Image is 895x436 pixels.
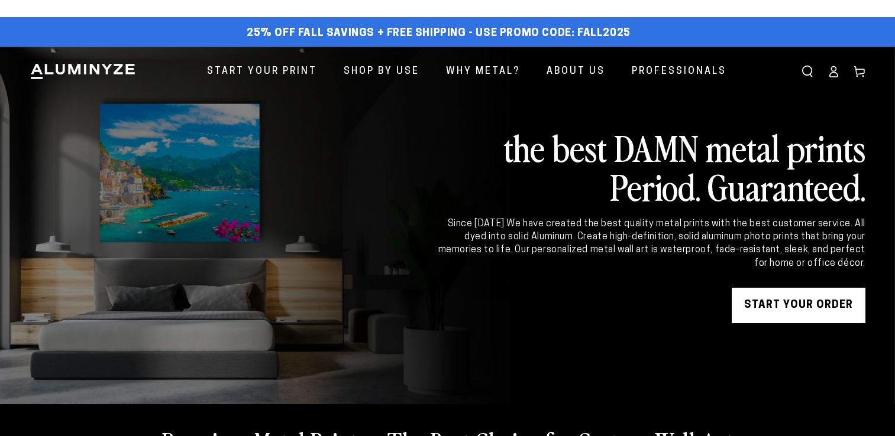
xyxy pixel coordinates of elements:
a: START YOUR Order [732,288,865,323]
summary: Search our site [794,58,820,84]
a: Start Your Print [198,56,326,87]
span: Start Your Print [207,63,317,80]
div: Since [DATE] We have created the best quality metal prints with the best customer service. All dy... [436,217,865,271]
a: Professionals [623,56,735,87]
a: Why Metal? [437,56,529,87]
span: 25% off FALL Savings + Free Shipping - Use Promo Code: FALL2025 [247,27,631,40]
a: About Us [538,56,614,87]
a: Shop By Use [335,56,428,87]
span: About Us [547,63,605,80]
img: Aluminyze [30,63,136,80]
span: Shop By Use [344,63,419,80]
span: Professionals [632,63,726,80]
span: Why Metal? [446,63,520,80]
h2: the best DAMN metal prints Period. Guaranteed. [436,128,865,206]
